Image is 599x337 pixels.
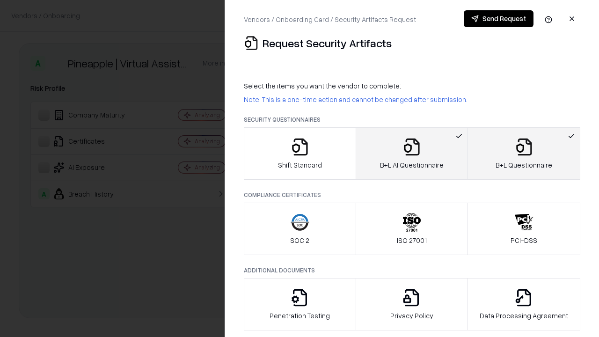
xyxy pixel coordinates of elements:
[244,191,580,199] p: Compliance Certificates
[511,235,537,245] p: PCI-DSS
[244,81,580,91] p: Select the items you want the vendor to complete:
[380,160,444,170] p: B+L AI Questionnaire
[244,266,580,274] p: Additional Documents
[480,311,568,321] p: Data Processing Agreement
[244,203,356,255] button: SOC 2
[468,127,580,180] button: B+L Questionnaire
[356,278,468,330] button: Privacy Policy
[468,278,580,330] button: Data Processing Agreement
[244,116,580,124] p: Security Questionnaires
[390,311,433,321] p: Privacy Policy
[270,311,330,321] p: Penetration Testing
[290,235,309,245] p: SOC 2
[244,15,416,24] p: Vendors / Onboarding Card / Security Artifacts Request
[278,160,322,170] p: Shift Standard
[464,10,533,27] button: Send Request
[244,278,356,330] button: Penetration Testing
[356,203,468,255] button: ISO 27001
[468,203,580,255] button: PCI-DSS
[496,160,552,170] p: B+L Questionnaire
[244,95,580,104] p: Note: This is a one-time action and cannot be changed after submission.
[244,127,356,180] button: Shift Standard
[263,36,392,51] p: Request Security Artifacts
[397,235,427,245] p: ISO 27001
[356,127,468,180] button: B+L AI Questionnaire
